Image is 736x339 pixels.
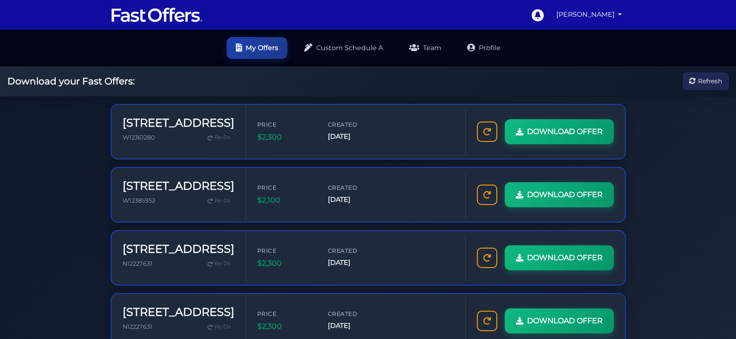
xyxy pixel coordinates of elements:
[123,306,234,319] h3: [STREET_ADDRESS]
[328,194,384,205] span: [DATE]
[328,183,384,192] span: Created
[123,116,234,130] h3: [STREET_ADDRESS]
[204,132,234,144] a: Re-Do
[204,258,234,270] a: Re-Do
[215,134,231,142] span: Re-Do
[123,134,155,141] span: W12361280
[328,309,384,318] span: Created
[215,260,231,268] span: Re-Do
[458,37,510,59] a: Profile
[123,260,152,267] span: N12227631
[215,197,231,205] span: Re-Do
[257,246,313,255] span: Price
[505,182,614,207] a: DOWNLOAD OFFER
[328,320,384,331] span: [DATE]
[7,76,135,87] h2: Download your Fast Offers:
[527,252,603,264] span: DOWNLOAD OFFER
[328,246,384,255] span: Created
[328,120,384,129] span: Created
[527,189,603,201] span: DOWNLOAD OFFER
[553,6,626,24] a: [PERSON_NAME]
[683,73,729,90] button: Refresh
[227,37,287,59] a: My Offers
[257,194,313,206] span: $2,100
[295,37,392,59] a: Custom Schedule A
[257,183,313,192] span: Price
[215,323,231,331] span: Re-Do
[123,323,152,330] span: N12227631
[257,257,313,269] span: $2,300
[328,131,384,142] span: [DATE]
[527,126,603,138] span: DOWNLOAD OFFER
[123,197,155,204] span: W12385952
[505,245,614,270] a: DOWNLOAD OFFER
[257,309,313,318] span: Price
[257,320,313,333] span: $2,300
[505,119,614,144] a: DOWNLOAD OFFER
[257,120,313,129] span: Price
[505,308,614,333] a: DOWNLOAD OFFER
[204,195,234,207] a: Re-Do
[123,179,234,193] h3: [STREET_ADDRESS]
[123,243,234,256] h3: [STREET_ADDRESS]
[204,321,234,333] a: Re-Do
[328,257,384,268] span: [DATE]
[698,76,722,86] span: Refresh
[257,131,313,143] span: $2,300
[400,37,450,59] a: Team
[527,315,603,327] span: DOWNLOAD OFFER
